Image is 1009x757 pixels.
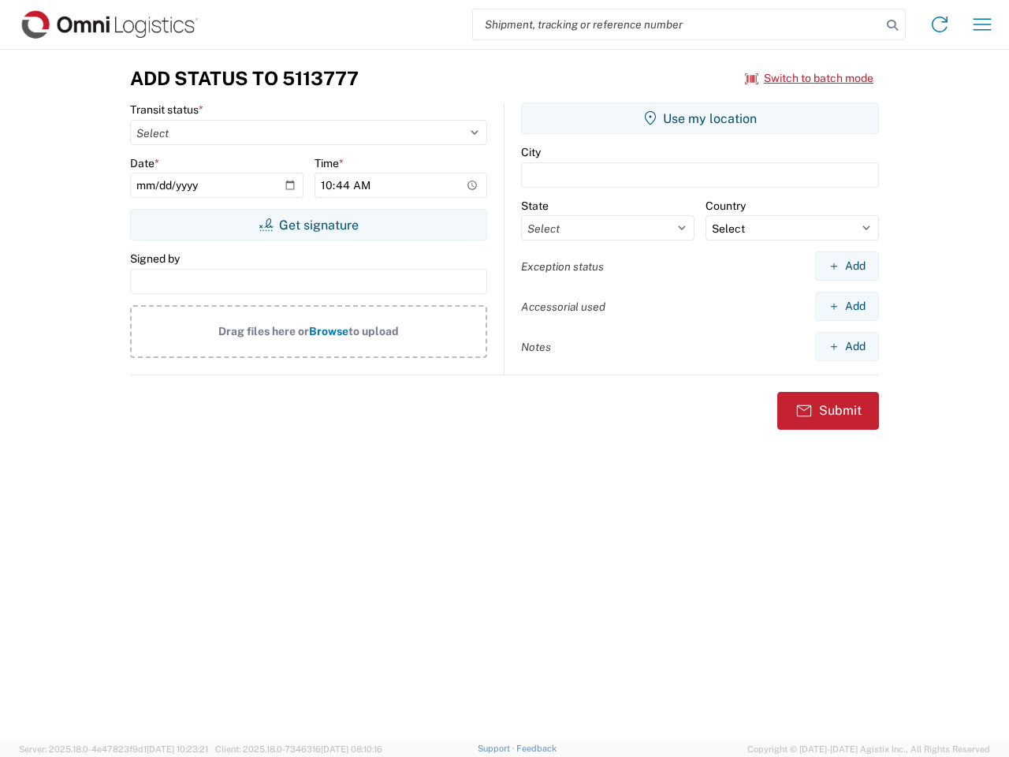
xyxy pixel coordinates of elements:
[130,209,487,241] button: Get signature
[19,744,208,754] span: Server: 2025.18.0-4e47823f9d1
[521,300,605,314] label: Accessorial used
[215,744,382,754] span: Client: 2025.18.0-7346316
[315,156,344,170] label: Time
[218,325,309,337] span: Drag files here or
[521,340,551,354] label: Notes
[130,252,180,266] label: Signed by
[521,145,541,159] label: City
[777,392,879,430] button: Submit
[815,252,879,281] button: Add
[745,65,873,91] button: Switch to batch mode
[348,325,399,337] span: to upload
[521,103,879,134] button: Use my location
[309,325,348,337] span: Browse
[130,156,159,170] label: Date
[815,332,879,361] button: Add
[130,67,359,90] h3: Add Status to 5113777
[815,292,879,321] button: Add
[706,199,746,213] label: Country
[147,744,208,754] span: [DATE] 10:23:21
[516,744,557,753] a: Feedback
[521,259,604,274] label: Exception status
[321,744,382,754] span: [DATE] 08:10:16
[478,744,517,753] a: Support
[521,199,549,213] label: State
[747,742,990,756] span: Copyright © [DATE]-[DATE] Agistix Inc., All Rights Reserved
[473,9,881,39] input: Shipment, tracking or reference number
[130,103,203,117] label: Transit status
